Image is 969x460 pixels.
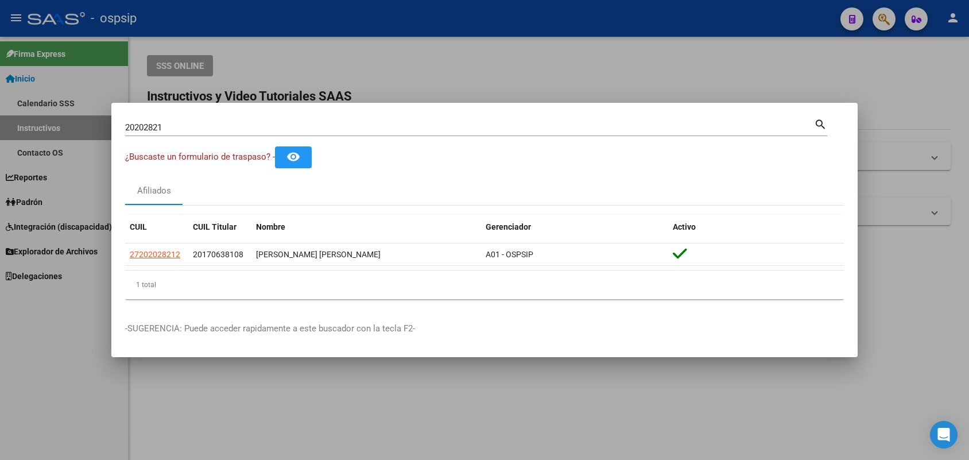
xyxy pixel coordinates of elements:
datatable-header-cell: Gerenciador [481,215,668,239]
span: 27202028212 [130,250,180,259]
span: A01 - OSPSIP [486,250,533,259]
datatable-header-cell: CUIL [125,215,188,239]
div: Open Intercom Messenger [930,421,958,449]
span: Activo [673,222,696,231]
div: [PERSON_NAME] [PERSON_NAME] [256,248,476,261]
mat-icon: remove_red_eye [286,150,300,164]
mat-icon: search [814,117,827,130]
div: 1 total [125,270,844,299]
datatable-header-cell: Activo [668,215,844,239]
span: ¿Buscaste un formulario de traspaso? - [125,152,275,162]
span: CUIL [130,222,147,231]
span: Gerenciador [486,222,531,231]
datatable-header-cell: CUIL Titular [188,215,251,239]
div: Afiliados [137,184,171,198]
datatable-header-cell: Nombre [251,215,481,239]
span: 20170638108 [193,250,243,259]
p: -SUGERENCIA: Puede acceder rapidamente a este buscador con la tecla F2- [125,322,844,335]
span: Nombre [256,222,285,231]
span: CUIL Titular [193,222,237,231]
